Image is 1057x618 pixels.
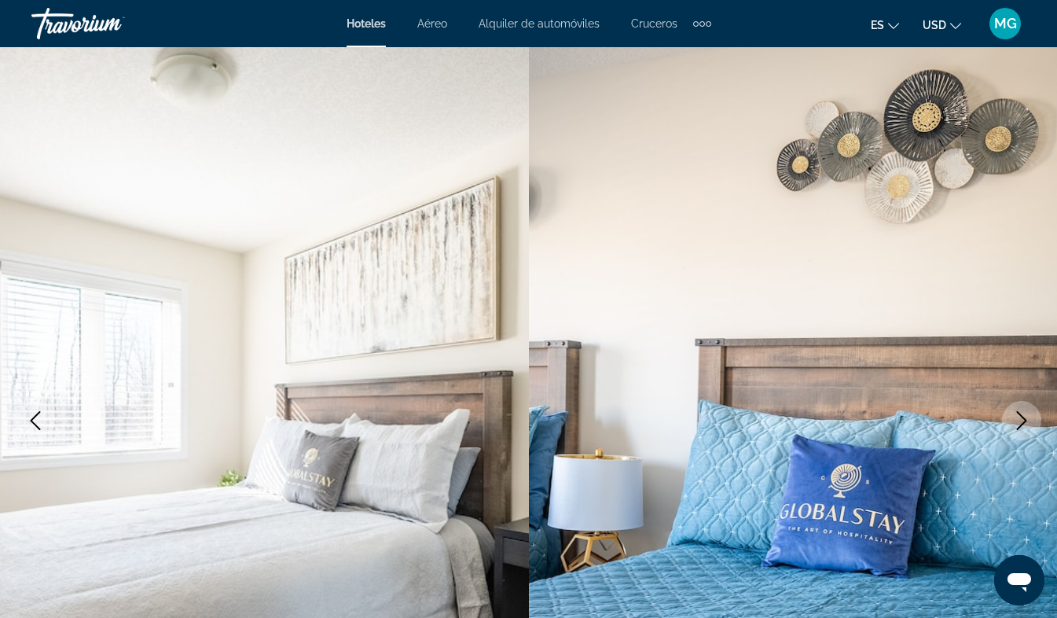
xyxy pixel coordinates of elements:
[16,401,55,440] button: Previous image
[994,16,1017,31] span: MG
[994,555,1044,605] iframe: Button to launch messaging window
[631,17,677,30] a: Cruceros
[347,17,386,30] a: Hoteles
[31,3,189,44] a: Travorium
[417,17,447,30] a: Aéreo
[871,13,899,36] button: Change language
[693,11,711,36] button: Extra navigation items
[923,19,946,31] span: USD
[985,7,1026,40] button: User Menu
[871,19,884,31] span: es
[923,13,961,36] button: Change currency
[479,17,600,30] a: Alquiler de automóviles
[1002,401,1041,440] button: Next image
